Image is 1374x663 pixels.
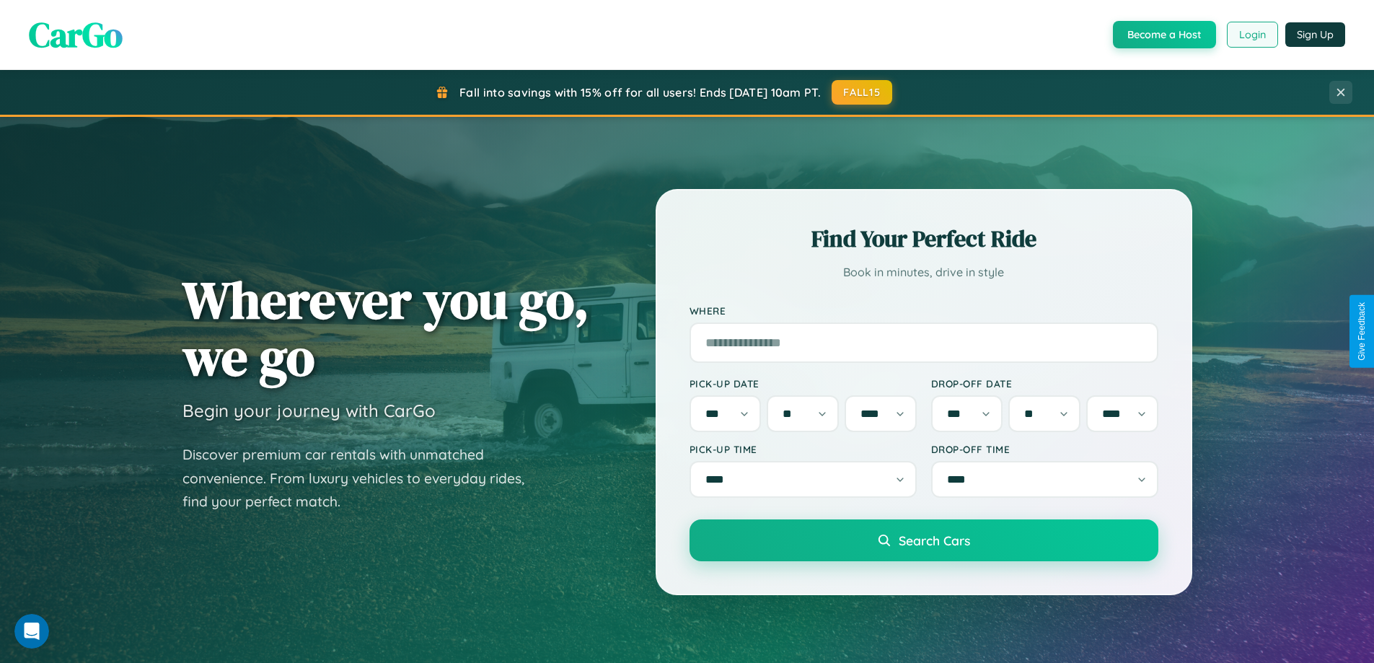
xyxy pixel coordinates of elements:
h2: Find Your Perfect Ride [690,223,1158,255]
iframe: Intercom live chat [14,614,49,649]
p: Discover premium car rentals with unmatched convenience. From luxury vehicles to everyday rides, ... [182,443,543,514]
h1: Wherever you go, we go [182,271,589,385]
button: Become a Host [1113,21,1216,48]
button: FALL15 [832,80,892,105]
div: Give Feedback [1357,302,1367,361]
span: CarGo [29,11,123,58]
label: Where [690,304,1158,317]
p: Book in minutes, drive in style [690,262,1158,283]
span: Fall into savings with 15% off for all users! Ends [DATE] 10am PT. [459,85,821,100]
label: Pick-up Date [690,377,917,390]
button: Search Cars [690,519,1158,561]
button: Login [1227,22,1278,48]
label: Drop-off Date [931,377,1158,390]
h3: Begin your journey with CarGo [182,400,436,421]
span: Search Cars [899,532,970,548]
button: Sign Up [1285,22,1345,47]
label: Pick-up Time [690,443,917,455]
label: Drop-off Time [931,443,1158,455]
